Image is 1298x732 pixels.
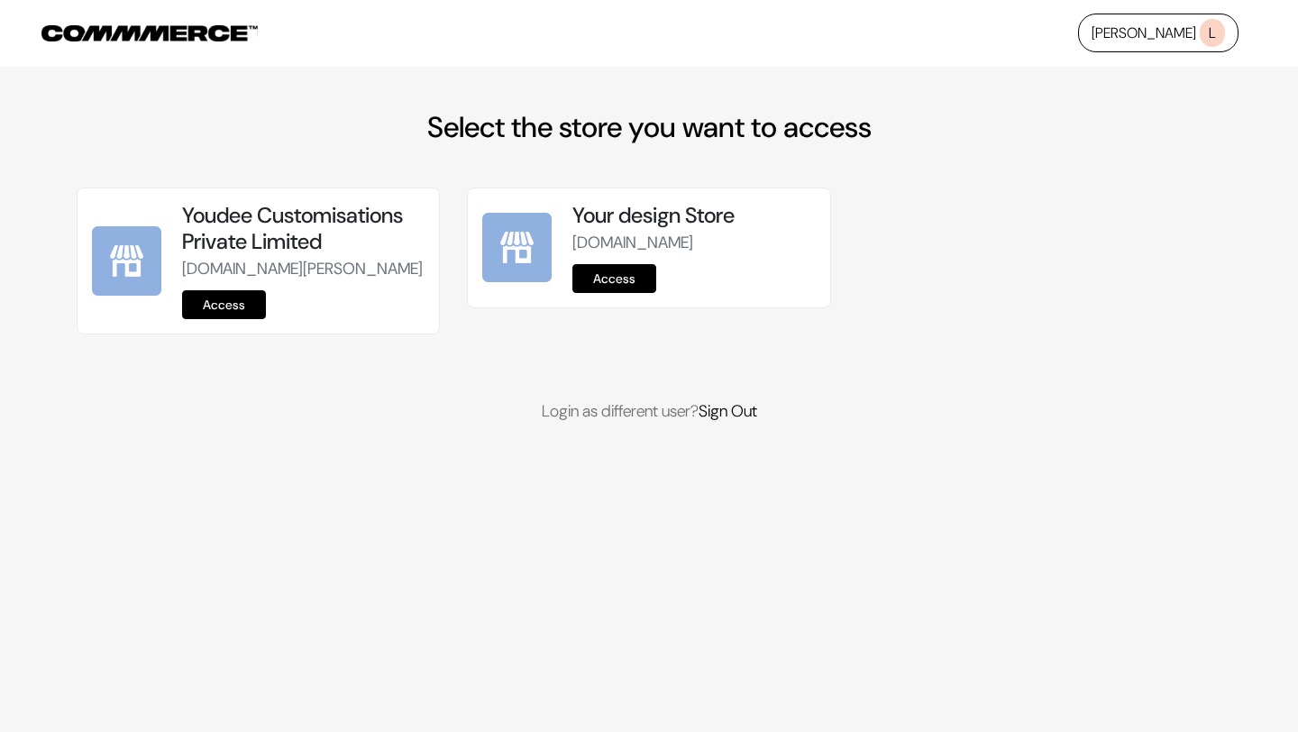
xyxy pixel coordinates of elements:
[182,290,266,319] a: Access
[1078,14,1239,52] a: [PERSON_NAME]L
[699,400,757,422] a: Sign Out
[572,231,815,255] p: [DOMAIN_NAME]
[482,213,552,282] img: Your design Store
[572,264,656,293] a: Access
[77,110,1221,144] h2: Select the store you want to access
[572,203,815,229] h5: Your design Store
[77,399,1221,424] p: Login as different user?
[182,257,425,281] p: [DOMAIN_NAME][PERSON_NAME]
[92,226,161,296] img: Youdee Customisations Private Limited
[1200,19,1225,47] span: L
[182,203,425,255] h5: Youdee Customisations Private Limited
[41,25,258,41] img: COMMMERCE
